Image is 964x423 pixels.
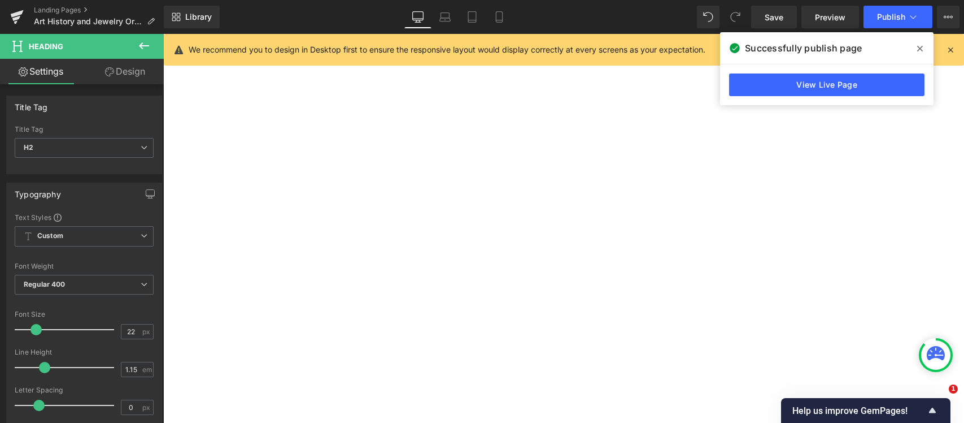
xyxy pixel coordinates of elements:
[84,59,166,84] a: Design
[697,6,719,28] button: Undo
[24,280,66,288] b: Regular 400
[949,385,958,394] span: 1
[15,262,154,270] div: Font Weight
[34,17,142,26] span: Art History and Jewelry Origins
[189,44,705,56] p: We recommend you to design in Desktop first to ensure the responsive layout would display correct...
[15,310,154,318] div: Font Size
[404,6,431,28] a: Desktop
[815,11,845,23] span: Preview
[792,405,926,416] span: Help us improve GemPages!
[37,231,63,241] b: Custom
[459,6,486,28] a: Tablet
[15,348,154,356] div: Line Height
[142,366,152,373] span: em
[29,42,63,51] span: Heading
[729,74,924,96] a: View Live Page
[142,404,152,411] span: px
[164,6,220,28] a: New Library
[801,6,859,28] a: Preview
[724,6,747,28] button: Redo
[877,12,905,21] span: Publish
[15,386,154,394] div: Letter Spacing
[926,385,953,412] iframe: Intercom live chat
[792,404,939,417] button: Show survey - Help us improve GemPages!
[142,328,152,335] span: px
[745,41,862,55] span: Successfully publish page
[185,12,212,22] span: Library
[863,6,932,28] button: Publish
[486,6,513,28] a: Mobile
[431,6,459,28] a: Laptop
[15,183,61,199] div: Typography
[15,213,154,222] div: Text Styles
[24,143,33,152] b: H2
[34,6,164,15] a: Landing Pages
[937,6,959,28] button: More
[15,126,154,133] div: Title Tag
[765,11,783,23] span: Save
[15,96,48,112] div: Title Tag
